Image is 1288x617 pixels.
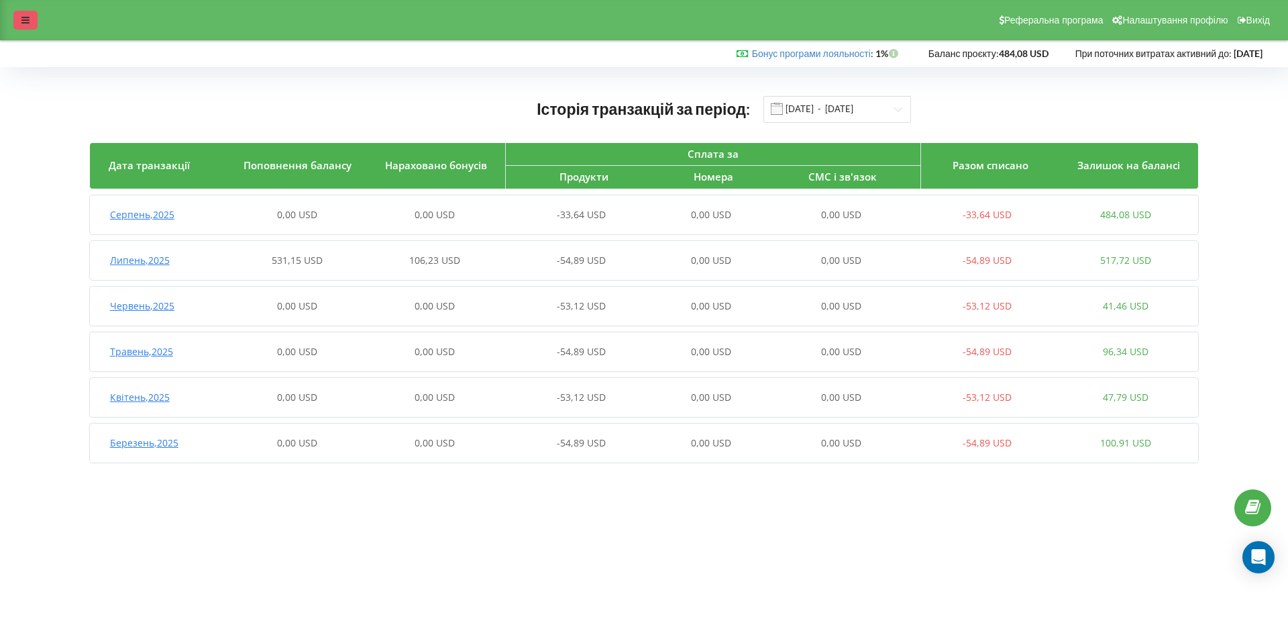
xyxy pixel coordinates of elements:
span: Реферальна програма [1004,15,1104,26]
span: Нараховано бонусів [385,158,487,172]
span: 0,00 USD [277,345,317,358]
span: -54,89 USD [963,254,1012,267]
span: Історія транзакцій за період: [537,99,750,118]
span: Продукти [559,170,608,183]
div: Open Intercom Messenger [1242,541,1275,573]
span: 0,00 USD [415,208,455,221]
span: 484,08 USD [1100,208,1151,221]
span: 106,23 USD [409,254,460,267]
span: 41,46 USD [1103,299,1148,312]
strong: 1% [875,48,902,59]
span: -33,64 USD [557,208,606,221]
span: 0,00 USD [821,299,861,312]
span: -54,89 USD [963,345,1012,358]
span: -53,12 USD [963,299,1012,312]
span: 0,00 USD [821,254,861,267]
span: 0,00 USD [691,208,731,221]
span: 0,00 USD [691,299,731,312]
span: -53,12 USD [557,299,606,312]
span: 0,00 USD [415,391,455,404]
span: 100,91 USD [1100,436,1151,449]
span: 0,00 USD [691,254,731,267]
span: 96,34 USD [1103,345,1148,358]
span: 0,00 USD [691,436,731,449]
span: 0,00 USD [821,208,861,221]
span: 0,00 USD [277,436,317,449]
span: 0,00 USD [415,436,455,449]
span: 0,00 USD [691,391,731,404]
span: Разом списано [953,158,1028,172]
span: 0,00 USD [821,436,861,449]
span: Липень , 2025 [110,254,170,267]
span: -54,89 USD [557,345,606,358]
span: 0,00 USD [277,208,317,221]
span: При поточних витратах активний до: [1075,48,1232,59]
span: Квітень , 2025 [110,391,170,404]
strong: 484,08 USD [999,48,1049,59]
span: Поповнення балансу [244,158,352,172]
span: Налаштування профілю [1122,15,1228,26]
a: Бонус програми лояльності [752,48,871,59]
strong: [DATE] [1234,48,1263,59]
span: Сплата за [688,147,739,160]
span: -53,12 USD [963,391,1012,404]
span: -33,64 USD [963,208,1012,221]
span: Баланс проєкту: [928,48,999,59]
span: -54,89 USD [963,436,1012,449]
span: 47,79 USD [1103,391,1148,404]
span: Травень , 2025 [110,345,173,358]
span: Червень , 2025 [110,299,174,312]
span: -53,12 USD [557,391,606,404]
span: -54,89 USD [557,436,606,449]
span: 517,72 USD [1100,254,1151,267]
span: -54,89 USD [557,254,606,267]
span: 0,00 USD [277,299,317,312]
span: 0,00 USD [691,345,731,358]
span: Номера [694,170,733,183]
span: 0,00 USD [821,345,861,358]
span: 531,15 USD [272,254,323,267]
span: Вихід [1246,15,1270,26]
span: СМС і зв'язок [808,170,877,183]
span: Серпень , 2025 [110,208,174,221]
span: 0,00 USD [821,391,861,404]
span: 0,00 USD [415,345,455,358]
span: 0,00 USD [277,391,317,404]
span: Березень , 2025 [110,436,178,449]
span: Залишок на балансі [1077,158,1180,172]
span: Дата транзакції [109,158,190,172]
span: 0,00 USD [415,299,455,312]
span: : [752,48,873,59]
